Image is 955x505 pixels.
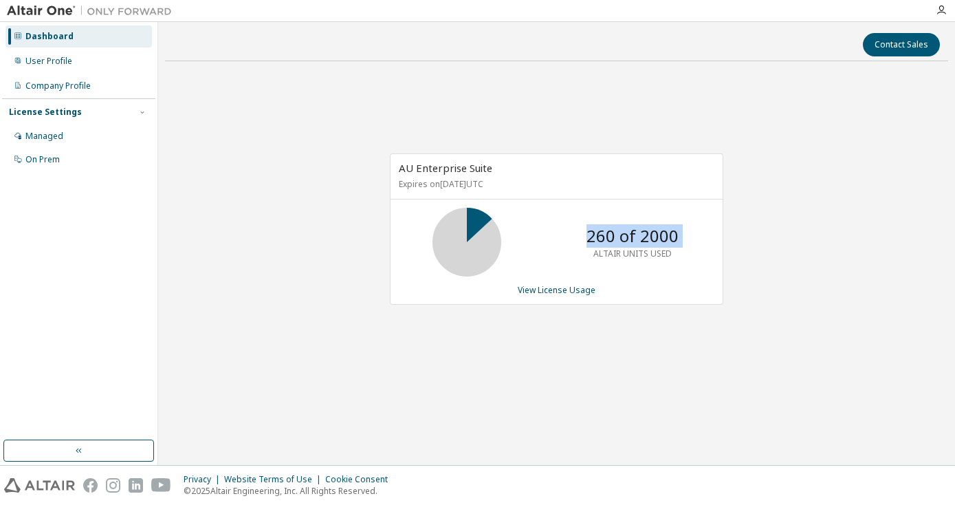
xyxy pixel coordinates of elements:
img: facebook.svg [83,478,98,493]
p: ALTAIR UNITS USED [593,248,672,259]
img: youtube.svg [151,478,171,493]
div: Dashboard [25,31,74,42]
div: On Prem [25,154,60,165]
img: Altair One [7,4,179,18]
span: AU Enterprise Suite [399,161,492,175]
div: Managed [25,131,63,142]
div: User Profile [25,56,72,67]
img: instagram.svg [106,478,120,493]
div: Cookie Consent [325,474,396,485]
p: © 2025 Altair Engineering, Inc. All Rights Reserved. [184,485,396,497]
button: Contact Sales [863,33,940,56]
div: Website Terms of Use [224,474,325,485]
p: Expires on [DATE] UTC [399,178,711,190]
img: linkedin.svg [129,478,143,493]
img: altair_logo.svg [4,478,75,493]
div: Company Profile [25,80,91,92]
p: 260 of 2000 [586,224,679,248]
a: View License Usage [518,284,595,296]
div: Privacy [184,474,224,485]
div: License Settings [9,107,82,118]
